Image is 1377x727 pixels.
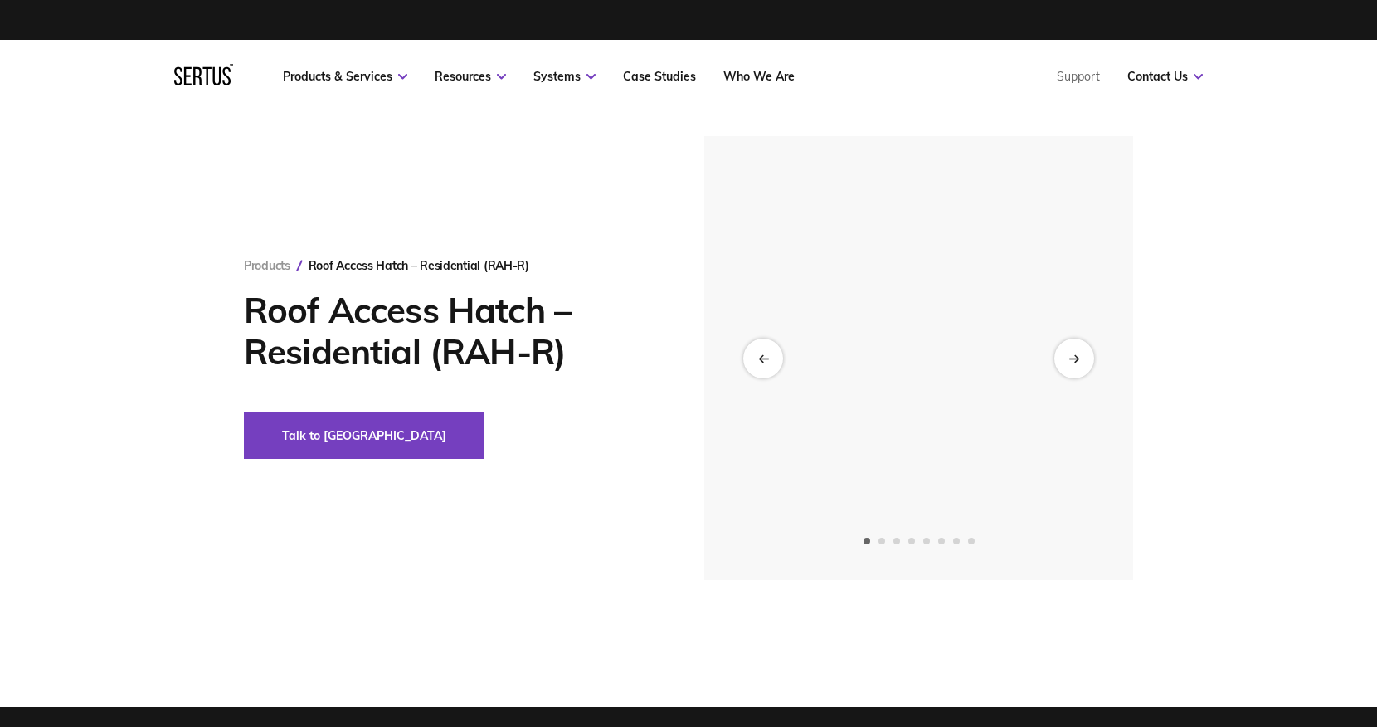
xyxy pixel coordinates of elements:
[723,69,795,84] a: Who We Are
[908,538,915,544] span: Go to slide 4
[893,538,900,544] span: Go to slide 3
[533,69,596,84] a: Systems
[244,258,290,273] a: Products
[244,290,654,373] h1: Roof Access Hatch – Residential (RAH-R)
[1127,69,1203,84] a: Contact Us
[923,538,930,544] span: Go to slide 5
[1057,69,1100,84] a: Support
[1054,339,1094,378] div: Next slide
[743,339,783,378] div: Previous slide
[953,538,960,544] span: Go to slide 7
[623,69,696,84] a: Case Studies
[968,538,975,544] span: Go to slide 8
[435,69,506,84] a: Resources
[244,412,484,459] button: Talk to [GEOGRAPHIC_DATA]
[938,538,945,544] span: Go to slide 6
[283,69,407,84] a: Products & Services
[878,538,885,544] span: Go to slide 2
